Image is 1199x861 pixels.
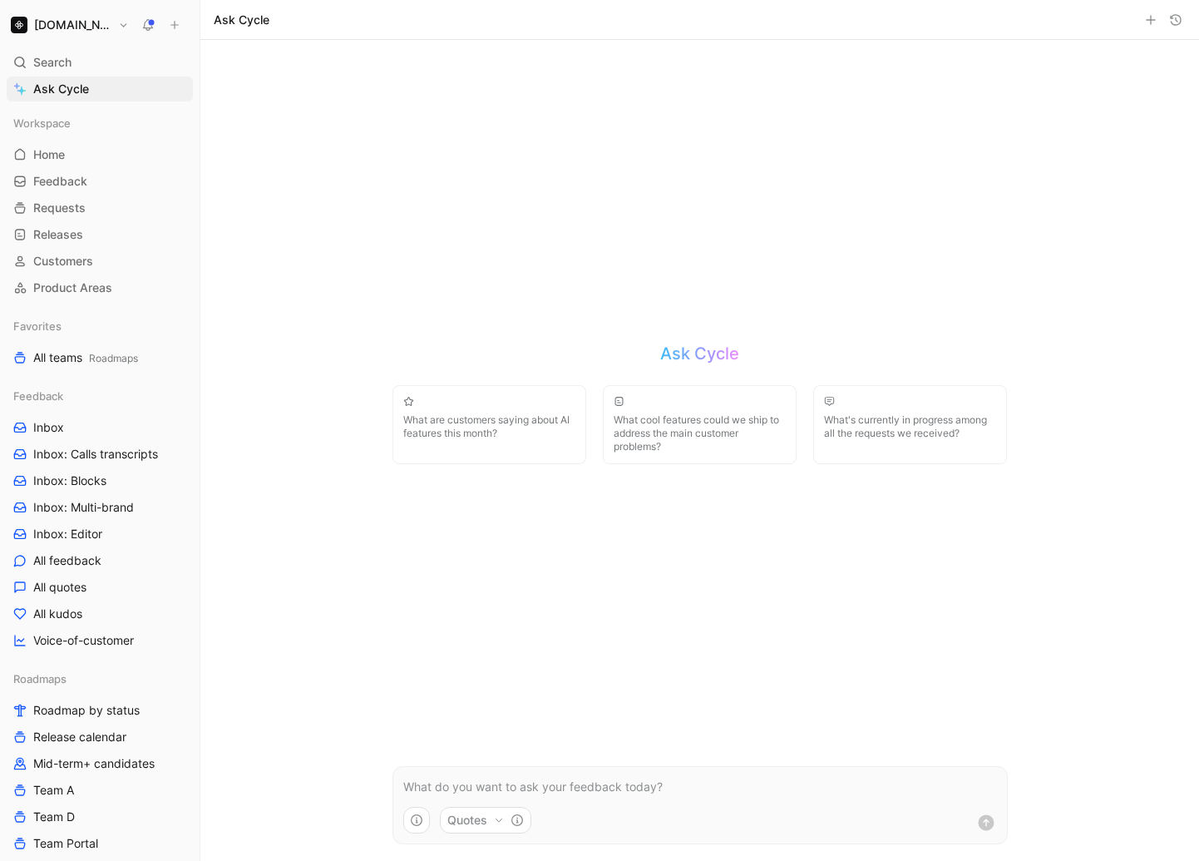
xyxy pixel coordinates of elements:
[33,755,155,772] span: Mid-term+ candidates
[33,526,102,542] span: Inbox: Editor
[33,79,89,99] span: Ask Cycle
[7,548,193,573] a: All feedback
[34,17,111,32] h1: [DOMAIN_NAME]
[33,173,87,190] span: Feedback
[33,702,140,719] span: Roadmap by status
[33,632,134,649] span: Voice-of-customer
[33,809,75,825] span: Team D
[33,280,112,296] span: Product Areas
[33,226,83,243] span: Releases
[7,666,193,691] div: Roadmaps
[33,446,158,463] span: Inbox: Calls transcripts
[33,52,72,72] span: Search
[7,725,193,750] a: Release calendar
[33,200,86,216] span: Requests
[33,146,65,163] span: Home
[13,115,71,131] span: Workspace
[33,606,82,622] span: All kudos
[824,413,996,440] span: What's currently in progress among all the requests we received?
[13,670,67,687] span: Roadmaps
[7,601,193,626] a: All kudos
[7,698,193,723] a: Roadmap by status
[33,473,106,489] span: Inbox: Blocks
[7,275,193,300] a: Product Areas
[7,751,193,776] a: Mid-term+ candidates
[7,522,193,547] a: Inbox: Editor
[7,13,133,37] button: Supernova.io[DOMAIN_NAME]
[7,222,193,247] a: Releases
[7,383,193,653] div: FeedbackInboxInbox: Calls transcriptsInbox: BlocksInbox: Multi-brandInbox: EditorAll feedbackAll ...
[7,111,193,136] div: Workspace
[7,495,193,520] a: Inbox: Multi-brand
[33,419,64,436] span: Inbox
[7,415,193,440] a: Inbox
[7,169,193,194] a: Feedback
[7,50,193,75] div: Search
[11,17,27,33] img: Supernova.io
[440,807,531,834] button: Quotes
[7,628,193,653] a: Voice-of-customer
[13,388,63,404] span: Feedback
[33,729,126,745] span: Release calendar
[33,579,86,596] span: All quotes
[7,831,193,856] a: Team Portal
[7,468,193,493] a: Inbox: Blocks
[33,499,134,516] span: Inbox: Multi-brand
[89,352,138,364] span: Roadmaps
[603,385,797,465] button: What cool features could we ship to address the main customer problems?
[33,835,98,852] span: Team Portal
[7,383,193,408] div: Feedback
[7,778,193,803] a: Team A
[7,345,193,370] a: All teamsRoadmaps
[7,195,193,220] a: Requests
[813,385,1007,465] button: What's currently in progress among all the requests we received?
[33,782,74,799] span: Team A
[7,575,193,600] a: All quotes
[7,804,193,829] a: Team D
[13,318,62,334] span: Favorites
[7,442,193,467] a: Inbox: Calls transcripts
[7,314,193,339] div: Favorites
[33,253,93,270] span: Customers
[7,142,193,167] a: Home
[660,342,739,365] h2: Ask Cycle
[33,552,101,569] span: All feedback
[7,77,193,101] a: Ask Cycle
[7,249,193,274] a: Customers
[214,12,269,28] h1: Ask Cycle
[392,385,586,465] button: What are customers saying about AI features this month?
[33,349,138,367] span: All teams
[403,413,575,440] span: What are customers saying about AI features this month?
[614,413,786,453] span: What cool features could we ship to address the main customer problems?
